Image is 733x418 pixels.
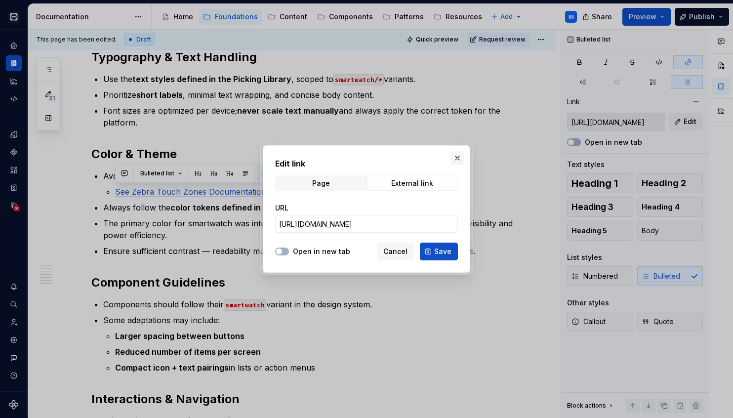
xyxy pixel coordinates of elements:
button: Cancel [377,243,414,260]
div: Page [312,179,330,187]
label: URL [275,203,288,213]
input: https:// [275,215,458,233]
button: Save [420,243,458,260]
label: Open in new tab [293,247,350,256]
div: External link [391,179,433,187]
span: Cancel [383,247,407,256]
span: Save [434,247,451,256]
h2: Edit link [275,158,458,169]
